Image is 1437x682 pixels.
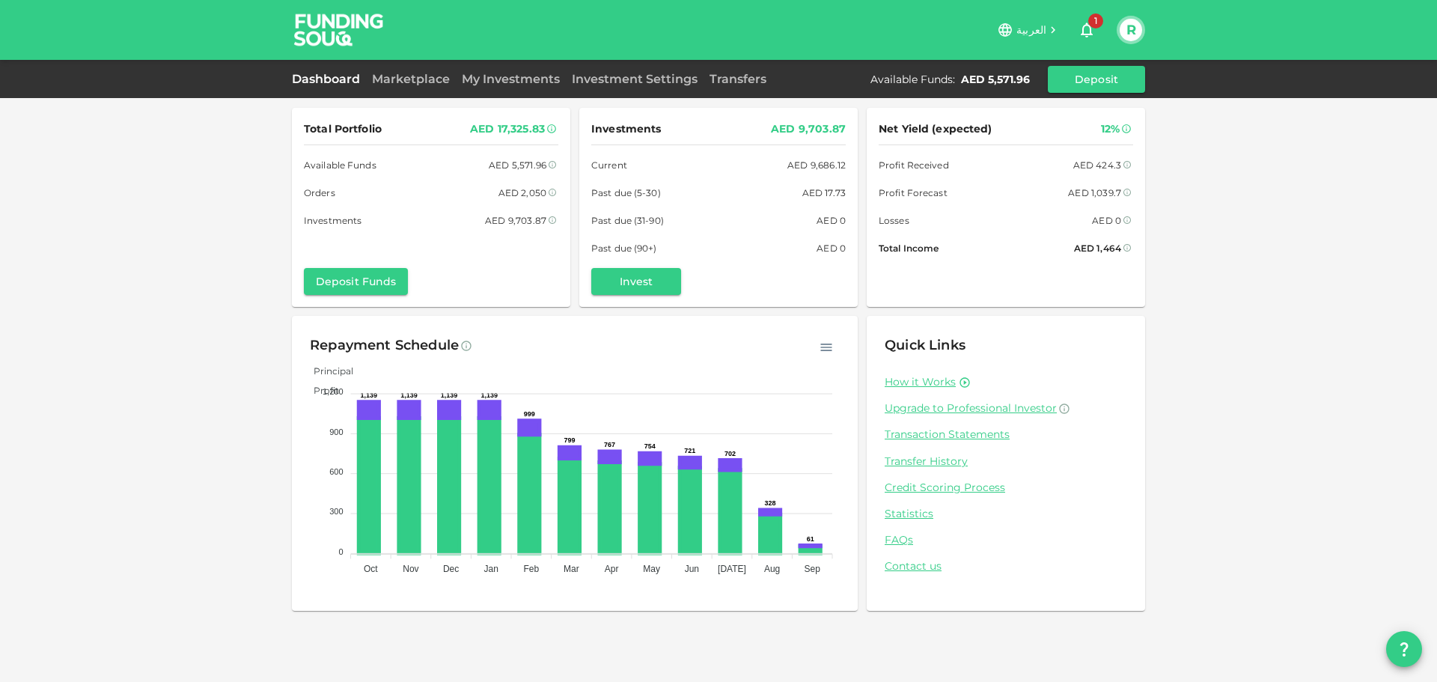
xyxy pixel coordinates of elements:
[879,240,939,256] span: Total Income
[685,564,699,574] tspan: Jun
[1068,185,1121,201] div: AED 1,039.7
[498,185,546,201] div: AED 2,050
[591,240,657,256] span: Past due (90+)
[885,401,1057,415] span: Upgrade to Professional Investor
[879,185,948,201] span: Profit Forecast
[302,385,339,396] span: Profit
[304,268,408,295] button: Deposit Funds
[566,72,704,86] a: Investment Settings
[591,268,681,295] button: Invest
[1088,13,1103,28] span: 1
[885,427,1127,442] a: Transaction Statements
[292,72,366,86] a: Dashboard
[879,120,992,138] span: Net Yield (expected)
[310,334,459,358] div: Repayment Schedule
[304,157,376,173] span: Available Funds
[870,72,955,87] div: Available Funds :
[564,564,579,574] tspan: Mar
[718,564,746,574] tspan: [DATE]
[304,213,361,228] span: Investments
[885,481,1127,495] a: Credit Scoring Process
[885,533,1127,547] a: FAQs
[329,507,343,516] tspan: 300
[484,564,498,574] tspan: Jan
[302,365,353,377] span: Principal
[885,507,1127,521] a: Statistics
[817,240,846,256] div: AED 0
[1120,19,1142,41] button: R
[456,72,566,86] a: My Investments
[304,185,335,201] span: Orders
[443,564,459,574] tspan: Dec
[591,120,661,138] span: Investments
[1073,157,1121,173] div: AED 424.3
[323,387,344,396] tspan: 1,200
[489,157,546,173] div: AED 5,571.96
[802,185,846,201] div: AED 17.73
[591,157,627,173] span: Current
[485,213,546,228] div: AED 9,703.87
[329,427,343,436] tspan: 900
[885,454,1127,469] a: Transfer History
[1092,213,1121,228] div: AED 0
[338,547,343,556] tspan: 0
[805,564,821,574] tspan: Sep
[643,564,660,574] tspan: May
[366,72,456,86] a: Marketplace
[879,157,949,173] span: Profit Received
[1048,66,1145,93] button: Deposit
[1074,240,1121,256] div: AED 1,464
[591,213,664,228] span: Past due (31-90)
[1016,23,1046,37] span: العربية
[470,120,545,138] div: AED 17,325.83
[523,564,539,574] tspan: Feb
[879,213,909,228] span: Losses
[591,185,661,201] span: Past due (5-30)
[605,564,619,574] tspan: Apr
[364,564,378,574] tspan: Oct
[885,401,1127,415] a: Upgrade to Professional Investor
[961,72,1030,87] div: AED 5,571.96
[403,564,418,574] tspan: Nov
[704,72,772,86] a: Transfers
[329,467,343,476] tspan: 600
[764,564,780,574] tspan: Aug
[1386,631,1422,667] button: question
[1072,15,1102,45] button: 1
[885,375,956,389] a: How it Works
[885,337,965,353] span: Quick Links
[304,120,382,138] span: Total Portfolio
[817,213,846,228] div: AED 0
[787,157,846,173] div: AED 9,686.12
[885,559,1127,573] a: Contact us
[1101,120,1120,138] div: 12%
[771,120,846,138] div: AED 9,703.87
